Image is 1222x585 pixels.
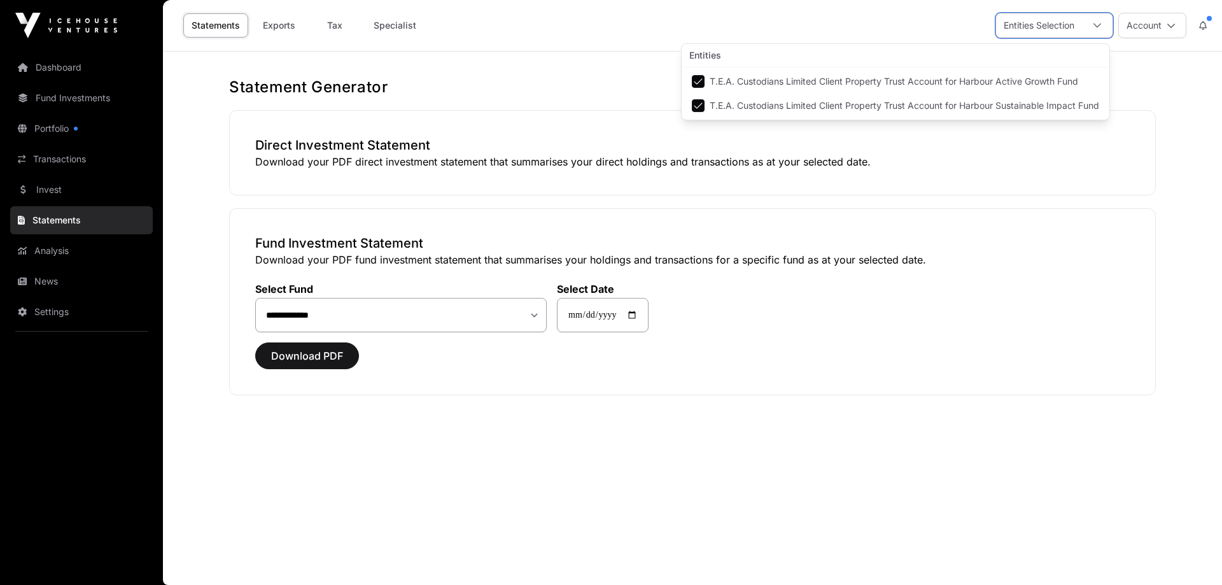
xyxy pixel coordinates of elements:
span: T.E.A. Custodians Limited Client Property Trust Account for Harbour Sustainable Impact Fund [710,101,1099,110]
h1: Statement Generator [229,77,1156,97]
p: Download your PDF direct investment statement that summarises your direct holdings and transactio... [255,154,1130,169]
h3: Fund Investment Statement [255,234,1130,252]
a: Transactions [10,145,153,173]
a: Statements [183,13,248,38]
a: Statements [10,206,153,234]
label: Select Date [557,283,649,295]
a: Fund Investments [10,84,153,112]
a: Exports [253,13,304,38]
button: Account [1118,13,1186,38]
button: Download PDF [255,342,359,369]
h3: Direct Investment Statement [255,136,1130,154]
div: Entities Selection [996,13,1082,38]
span: T.E.A. Custodians Limited Client Property Trust Account for Harbour Active Growth Fund [710,77,1078,86]
iframe: Chat Widget [1158,524,1222,585]
a: Dashboard [10,53,153,81]
a: Download PDF [255,355,359,368]
span: Download PDF [271,348,343,363]
div: Entities [682,44,1109,67]
li: T.E.A. Custodians Limited Client Property Trust Account for Harbour Sustainable Impact Fund [684,94,1107,117]
a: News [10,267,153,295]
a: Specialist [365,13,425,38]
a: Portfolio [10,115,153,143]
ul: Option List [682,67,1109,120]
label: Select Fund [255,283,547,295]
a: Invest [10,176,153,204]
img: Icehouse Ventures Logo [15,13,117,38]
p: Download your PDF fund investment statement that summarises your holdings and transactions for a ... [255,252,1130,267]
a: Analysis [10,237,153,265]
a: Settings [10,298,153,326]
li: T.E.A. Custodians Limited Client Property Trust Account for Harbour Active Growth Fund [684,70,1107,93]
a: Tax [309,13,360,38]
